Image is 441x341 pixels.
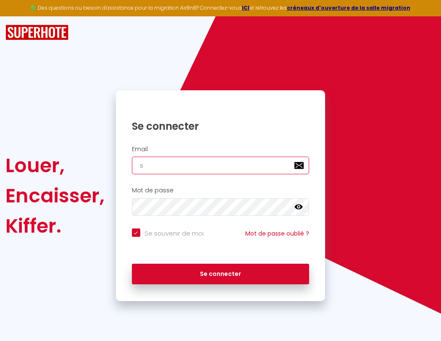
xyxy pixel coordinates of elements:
[287,4,410,11] a: créneaux d'ouverture de la salle migration
[132,120,310,133] h1: Se connecter
[132,187,310,194] h2: Mot de passe
[132,157,310,174] input: Ton Email
[5,211,105,241] div: Kiffer.
[5,181,105,211] div: Encaisser,
[245,229,309,238] a: Mot de passe oublié ?
[7,3,32,29] button: Ouvrir le widget de chat LiveChat
[242,4,249,11] a: ICI
[5,150,105,181] div: Louer,
[132,146,310,153] h2: Email
[5,25,68,40] img: SuperHote logo
[132,264,310,285] button: Se connecter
